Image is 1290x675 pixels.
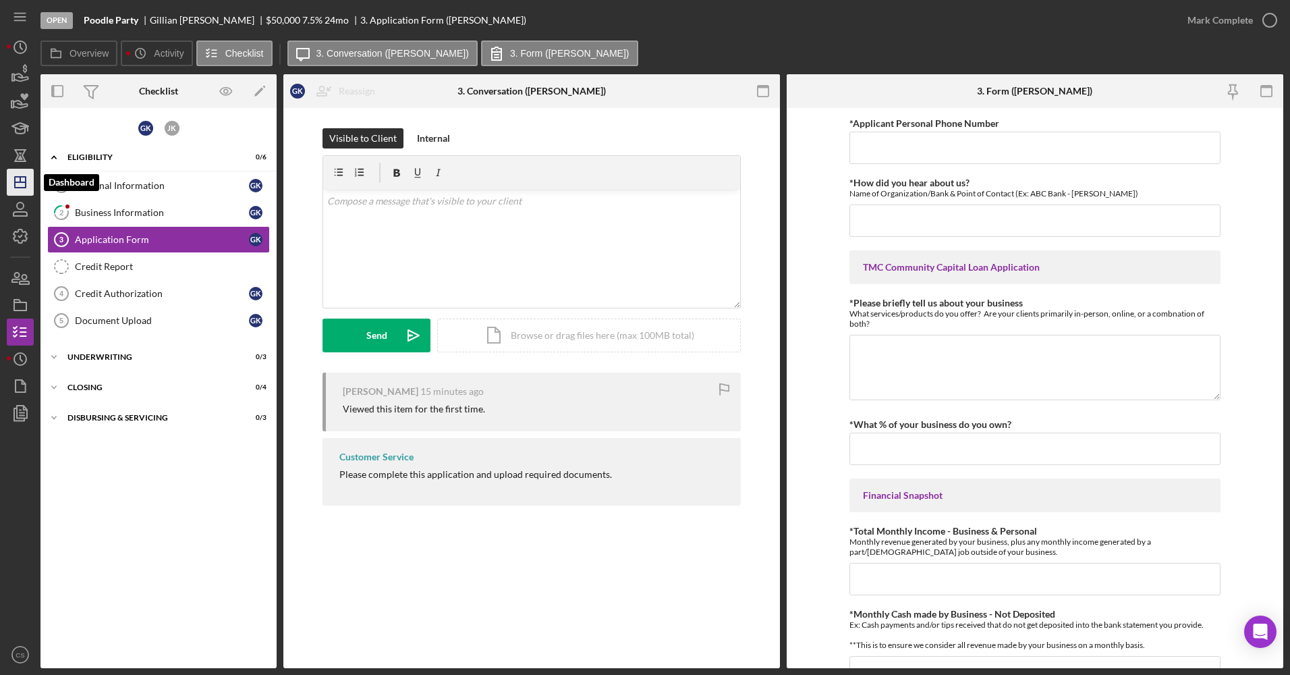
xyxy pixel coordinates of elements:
[59,290,64,298] tspan: 4
[1244,616,1277,648] div: Open Intercom Messenger
[249,314,262,327] div: G K
[339,78,375,105] div: Reassign
[410,128,457,148] button: Internal
[849,308,1221,329] div: What services/products do you offer? Are your clients primarily in-person, online, or a combnatio...
[84,15,138,26] b: Poodle Party
[339,469,612,480] div: Please complete this application and upload required documents.
[457,86,606,97] div: 3. Conversation ([PERSON_NAME])
[481,40,638,66] button: 3. Form ([PERSON_NAME])
[67,153,233,161] div: Eligibility
[849,608,1055,620] label: *Monthly Cash made by Business - Not Deposited
[1174,7,1283,34] button: Mark Complete
[329,128,397,148] div: Visible to Client
[322,319,430,352] button: Send
[225,48,264,59] label: Checklist
[339,452,414,462] div: Customer Service
[242,353,267,361] div: 0 / 3
[849,525,1037,537] label: *Total Monthly Income - Business & Personal
[242,153,267,161] div: 0 / 6
[7,641,34,668] button: CS
[75,207,249,218] div: Business Information
[139,86,178,97] div: Checklist
[75,288,249,299] div: Credit Authorization
[510,48,629,59] label: 3. Form ([PERSON_NAME])
[121,40,192,66] button: Activity
[75,180,249,191] div: Personal Information
[75,261,269,272] div: Credit Report
[59,208,63,217] tspan: 2
[863,262,1207,273] div: TMC Community Capital Loan Application
[849,177,970,188] label: *How did you hear about us?
[150,15,266,26] div: Gillian [PERSON_NAME]
[69,48,109,59] label: Overview
[325,15,349,26] div: 24 mo
[849,620,1221,650] div: Ex: Cash payments and/or tips received that do not get deposited into the bank statement you prov...
[47,199,270,226] a: 2Business InformationGK
[849,537,1221,557] div: Monthly revenue generated by your business, plus any monthly income generated by a part/[DEMOGRAP...
[196,40,273,66] button: Checklist
[47,172,270,199] a: 1Personal InformationGK
[849,297,1023,308] label: *Please briefly tell us about your business
[849,188,1221,198] div: Name of Organization/Bank & Point of Contact (Ex: ABC Bank - [PERSON_NAME])
[302,15,322,26] div: 7.5 %
[16,651,24,659] text: CS
[290,84,305,99] div: G K
[863,490,1207,501] div: Financial Snapshot
[420,386,484,397] time: 2025-10-10 17:43
[366,319,387,352] div: Send
[360,15,526,26] div: 3. Application Form ([PERSON_NAME])
[316,48,469,59] label: 3. Conversation ([PERSON_NAME])
[165,121,179,136] div: J K
[47,226,270,253] a: 3Application FormGK
[249,287,262,300] div: G K
[242,414,267,422] div: 0 / 3
[977,86,1092,97] div: 3. Form ([PERSON_NAME])
[417,128,450,148] div: Internal
[249,206,262,219] div: G K
[47,280,270,307] a: 4Credit AuthorizationGK
[67,383,233,391] div: Closing
[343,386,418,397] div: [PERSON_NAME]
[40,12,73,29] div: Open
[67,414,233,422] div: Disbursing & Servicing
[249,233,262,246] div: G K
[47,253,270,280] a: Credit Report
[75,315,249,326] div: Document Upload
[75,234,249,245] div: Application Form
[266,14,300,26] span: $50,000
[249,179,262,192] div: G K
[59,236,63,244] tspan: 3
[242,383,267,391] div: 0 / 4
[59,181,63,190] tspan: 1
[343,404,485,414] div: Viewed this item for the first time.
[287,40,478,66] button: 3. Conversation ([PERSON_NAME])
[283,78,389,105] button: GKReassign
[59,317,63,325] tspan: 5
[40,40,117,66] button: Overview
[849,117,999,129] label: *Applicant Personal Phone Number
[67,353,233,361] div: Underwriting
[849,418,1011,430] label: *What % of your business do you own?
[154,48,184,59] label: Activity
[47,307,270,334] a: 5Document UploadGK
[1187,7,1253,34] div: Mark Complete
[322,128,403,148] button: Visible to Client
[138,121,153,136] div: G K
